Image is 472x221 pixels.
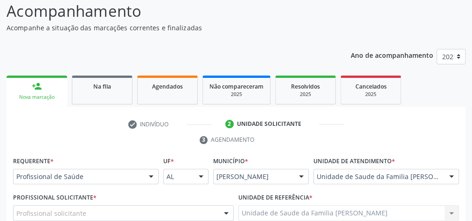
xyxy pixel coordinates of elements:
[225,120,234,128] div: 2
[209,83,264,90] span: Não compareceram
[213,154,248,169] label: Município
[317,172,440,181] span: Unidade de Saude da Familia [PERSON_NAME]
[163,154,174,169] label: UF
[32,81,42,91] div: person_add
[13,191,97,205] label: Profissional Solicitante
[216,172,290,181] span: [PERSON_NAME]
[291,83,320,90] span: Resolvidos
[238,191,312,205] label: Unidade de referência
[93,83,111,90] span: Na fila
[347,91,394,98] div: 2025
[355,83,387,90] span: Cancelados
[351,49,433,61] p: Ano de acompanhamento
[167,172,189,181] span: AL
[152,83,183,90] span: Agendados
[13,154,54,169] label: Requerente
[237,120,301,128] div: Unidade solicitante
[282,91,329,98] div: 2025
[7,23,328,33] p: Acompanhe a situação das marcações correntes e finalizadas
[16,208,86,218] span: Profissional solicitante
[16,172,139,181] span: Profissional de Saúde
[313,154,395,169] label: Unidade de atendimento
[209,91,264,98] div: 2025
[13,94,61,101] div: Nova marcação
